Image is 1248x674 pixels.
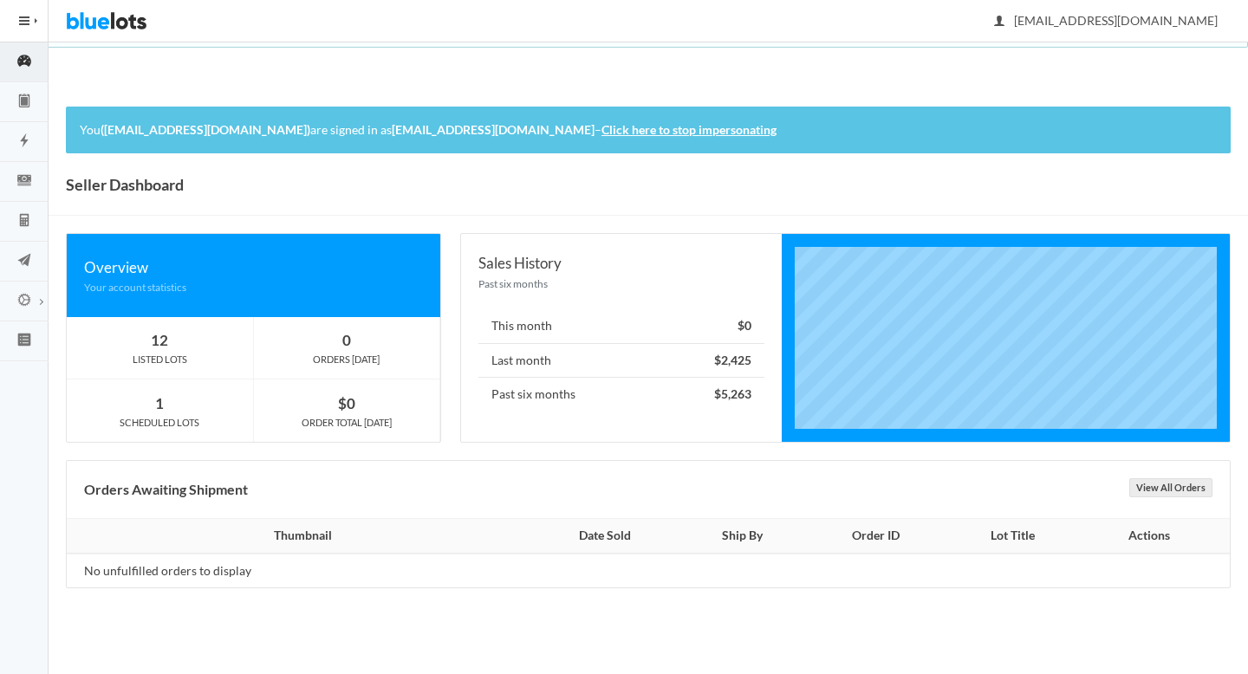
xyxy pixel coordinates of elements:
strong: 1 [155,394,164,412]
th: Order ID [805,519,946,554]
th: Ship By [680,519,805,554]
strong: 12 [151,331,168,349]
strong: [EMAIL_ADDRESS][DOMAIN_NAME] [392,122,595,137]
li: This month [478,309,764,344]
strong: $0 [338,394,355,412]
div: Sales History [478,251,764,275]
li: Last month [478,343,764,379]
div: Past six months [478,275,764,292]
th: Actions [1079,519,1230,554]
p: You are signed in as – [80,120,1217,140]
li: Past six months [478,377,764,412]
a: View All Orders [1129,478,1212,497]
th: Lot Title [946,519,1079,554]
div: LISTED LOTS [67,352,253,367]
span: [EMAIL_ADDRESS][DOMAIN_NAME] [995,13,1218,28]
div: ORDER TOTAL [DATE] [254,415,440,431]
strong: ([EMAIL_ADDRESS][DOMAIN_NAME]) [101,122,310,137]
a: Click here to stop impersonating [601,122,777,137]
h1: Seller Dashboard [66,172,184,198]
td: No unfulfilled orders to display [67,554,530,588]
th: Thumbnail [67,519,530,554]
strong: $5,263 [714,386,751,401]
div: Overview [84,256,423,279]
div: Your account statistics [84,279,423,295]
div: SCHEDULED LOTS [67,415,253,431]
strong: $0 [738,318,751,333]
strong: $2,425 [714,353,751,367]
ion-icon: person [991,14,1008,30]
strong: 0 [342,331,351,349]
b: Orders Awaiting Shipment [84,481,248,497]
th: Date Sold [530,519,680,554]
div: ORDERS [DATE] [254,352,440,367]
